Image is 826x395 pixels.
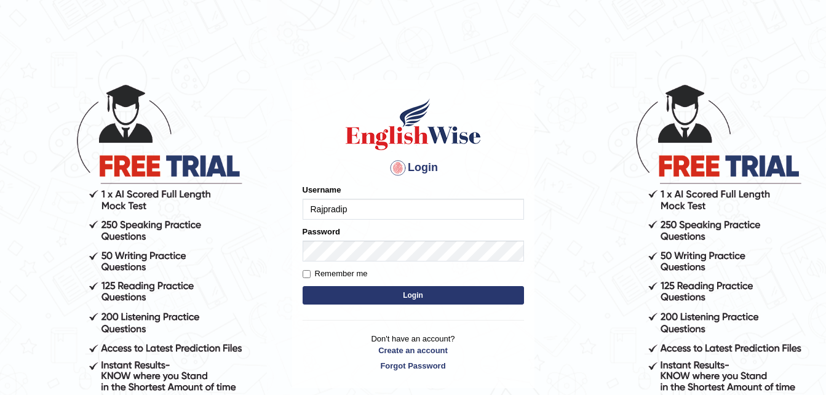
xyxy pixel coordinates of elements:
[303,226,340,237] label: Password
[303,268,368,280] label: Remember me
[303,270,311,278] input: Remember me
[303,184,341,196] label: Username
[303,286,524,305] button: Login
[303,345,524,356] a: Create an account
[303,333,524,371] p: Don't have an account?
[343,97,483,152] img: Logo of English Wise sign in for intelligent practice with AI
[303,158,524,178] h4: Login
[303,360,524,372] a: Forgot Password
